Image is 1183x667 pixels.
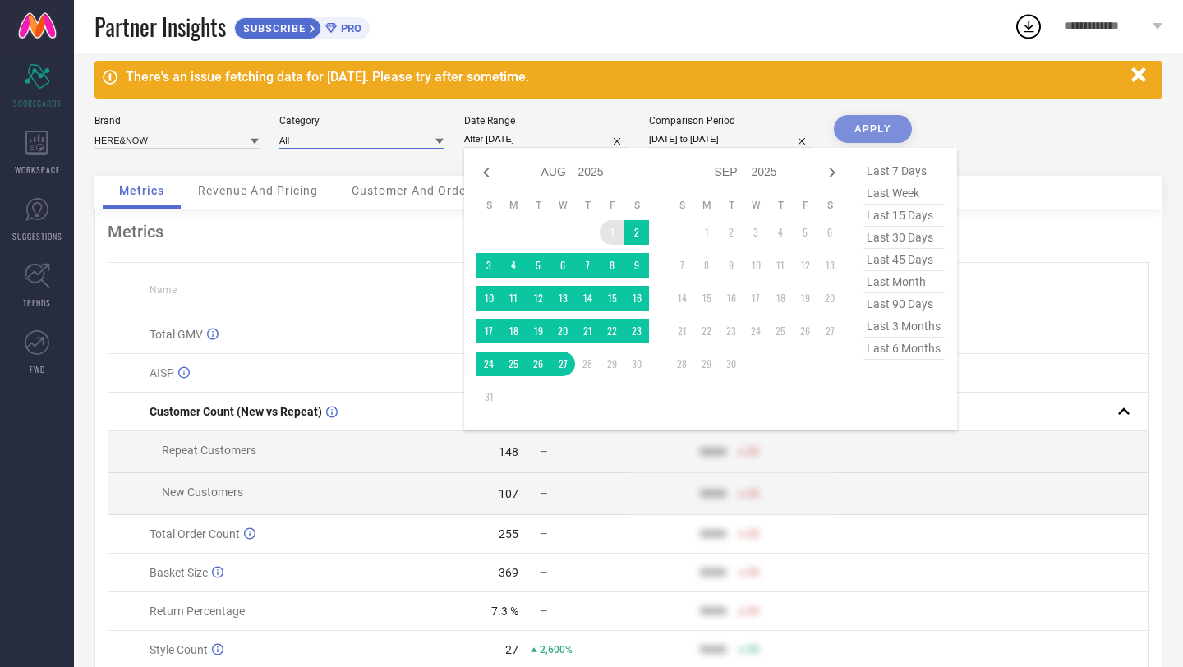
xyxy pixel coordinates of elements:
th: Thursday [768,199,793,212]
span: Basket Size [150,566,208,579]
span: — [540,605,547,617]
div: Metrics [108,222,1149,241]
td: Wed Aug 06 2025 [550,253,575,278]
span: Metrics [119,184,164,197]
td: Fri Aug 22 2025 [600,319,624,343]
td: Tue Aug 05 2025 [526,253,550,278]
span: last 3 months [863,315,945,338]
span: FWD [30,363,45,375]
div: 369 [499,566,518,579]
td: Wed Aug 27 2025 [550,352,575,376]
span: last 30 days [863,227,945,249]
div: 9999 [700,445,726,458]
td: Thu Aug 28 2025 [575,352,600,376]
td: Sat Aug 02 2025 [624,220,649,245]
td: Tue Sep 09 2025 [719,253,743,278]
span: — [540,567,547,578]
span: last week [863,182,945,205]
td: Fri Sep 19 2025 [793,286,817,310]
span: 50 [748,567,759,578]
th: Monday [501,199,526,212]
td: Sat Sep 13 2025 [817,253,842,278]
span: 50 [748,528,759,540]
td: Wed Sep 17 2025 [743,286,768,310]
td: Mon Sep 22 2025 [694,319,719,343]
td: Sun Sep 07 2025 [670,253,694,278]
td: Mon Sep 01 2025 [694,220,719,245]
td: Mon Sep 08 2025 [694,253,719,278]
th: Wednesday [550,199,575,212]
input: Select date range [464,131,628,148]
div: Brand [94,115,259,126]
div: 9999 [700,487,726,500]
a: SUBSCRIBEPRO [234,13,370,39]
div: 9999 [700,643,726,656]
span: last 6 months [863,338,945,360]
div: Category [279,115,444,126]
td: Fri Aug 01 2025 [600,220,624,245]
td: Sun Sep 14 2025 [670,286,694,310]
span: 50 [748,488,759,499]
td: Fri Sep 12 2025 [793,253,817,278]
td: Sun Aug 24 2025 [476,352,501,376]
td: Mon Aug 25 2025 [501,352,526,376]
td: Mon Aug 04 2025 [501,253,526,278]
div: Next month [822,163,842,182]
td: Fri Sep 26 2025 [793,319,817,343]
span: SUBSCRIBE [235,22,310,34]
span: PRO [337,22,361,34]
th: Sunday [670,199,694,212]
span: TRENDS [23,297,51,309]
div: 7.3 % [491,605,518,618]
div: There's an issue fetching data for [DATE]. Please try after sometime. [126,69,1123,85]
th: Saturday [624,199,649,212]
td: Mon Sep 15 2025 [694,286,719,310]
td: Sun Aug 31 2025 [476,384,501,409]
td: Tue Aug 26 2025 [526,352,550,376]
span: Partner Insights [94,10,226,44]
span: 50 [748,644,759,655]
span: last 45 days [863,249,945,271]
td: Mon Sep 29 2025 [694,352,719,376]
span: Revenue And Pricing [198,184,318,197]
td: Sat Aug 09 2025 [624,253,649,278]
span: — [540,528,547,540]
td: Sun Aug 17 2025 [476,319,501,343]
span: — [540,446,547,458]
span: Return Percentage [150,605,245,618]
td: Fri Sep 05 2025 [793,220,817,245]
div: Open download list [1014,11,1043,41]
span: SCORECARDS [13,97,62,109]
span: Name [150,284,177,296]
td: Fri Aug 15 2025 [600,286,624,310]
td: Thu Sep 18 2025 [768,286,793,310]
td: Wed Sep 24 2025 [743,319,768,343]
td: Sun Aug 03 2025 [476,253,501,278]
td: Tue Aug 19 2025 [526,319,550,343]
td: Sun Sep 28 2025 [670,352,694,376]
td: Mon Aug 11 2025 [501,286,526,310]
span: WORKSPACE [15,163,60,176]
span: 2,600% [540,644,573,655]
span: last 7 days [863,160,945,182]
th: Saturday [817,199,842,212]
span: Total Order Count [150,527,240,540]
th: Tuesday [719,199,743,212]
td: Thu Sep 25 2025 [768,319,793,343]
input: Select comparison period [649,131,813,148]
td: Thu Sep 11 2025 [768,253,793,278]
td: Wed Sep 03 2025 [743,220,768,245]
td: Sat Aug 30 2025 [624,352,649,376]
div: Date Range [464,115,628,126]
td: Tue Sep 16 2025 [719,286,743,310]
span: Repeat Customers [162,444,256,457]
span: Total GMV [150,328,203,341]
td: Thu Sep 04 2025 [768,220,793,245]
td: Fri Aug 08 2025 [600,253,624,278]
td: Tue Aug 12 2025 [526,286,550,310]
span: — [540,488,547,499]
td: Mon Aug 18 2025 [501,319,526,343]
div: 107 [499,487,518,500]
td: Sat Sep 06 2025 [817,220,842,245]
th: Friday [793,199,817,212]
